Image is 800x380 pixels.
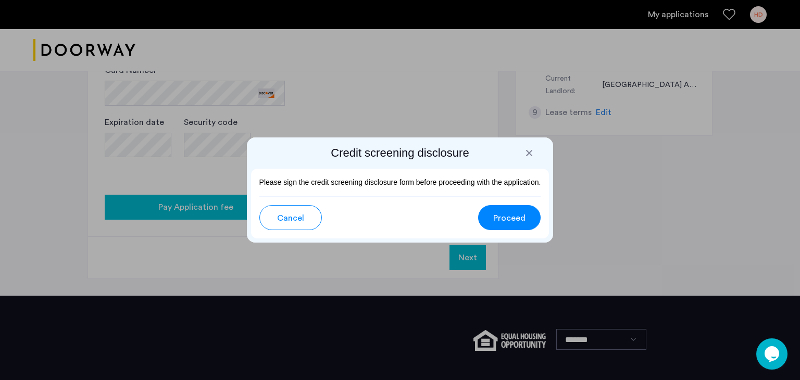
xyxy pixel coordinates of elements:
[251,146,549,160] h2: Credit screening disclosure
[756,338,790,370] iframe: chat widget
[259,205,322,230] button: button
[493,212,526,224] span: Proceed
[478,205,541,230] button: button
[277,212,304,224] span: Cancel
[259,177,541,188] p: Please sign the credit screening disclosure form before proceeding with the application.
